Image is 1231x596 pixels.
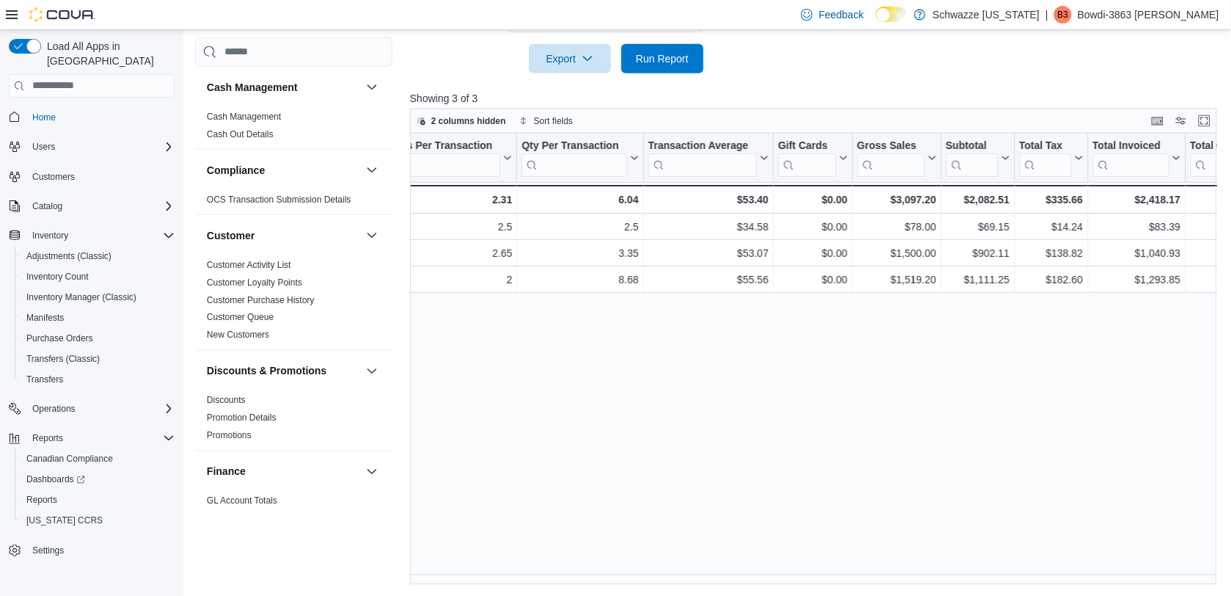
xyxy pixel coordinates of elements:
[26,250,112,262] span: Adjustments (Classic)
[195,255,392,349] div: Customer
[195,492,392,533] div: Finance
[26,374,63,385] span: Transfers
[32,200,62,212] span: Catalog
[15,510,180,531] button: [US_STATE] CCRS
[522,139,627,176] div: Qty Per Transaction
[32,141,55,153] span: Users
[1019,244,1083,262] div: $138.82
[3,225,180,246] button: Inventory
[778,244,848,262] div: $0.00
[1019,139,1083,176] button: Total Tax
[26,197,175,215] span: Catalog
[636,51,689,66] span: Run Report
[946,139,1009,176] button: Subtotal
[522,191,638,208] div: 6.04
[946,139,998,153] div: Subtotal
[21,288,175,306] span: Inventory Manager (Classic)
[26,332,93,344] span: Purchase Orders
[21,288,142,306] a: Inventory Manager (Classic)
[363,226,381,244] button: Customer
[15,287,180,308] button: Inventory Manager (Classic)
[3,196,180,217] button: Catalog
[1092,244,1180,262] div: $1,040.93
[1092,191,1180,208] div: $2,418.17
[207,464,360,479] button: Finance
[207,495,277,506] a: GL Account Totals
[1092,139,1180,176] button: Total Invoiced
[26,271,89,283] span: Inventory Count
[363,362,381,379] button: Discounts & Promotions
[529,44,611,73] button: Export
[648,139,756,153] div: Transaction Average
[876,22,877,23] span: Dark Mode
[1019,271,1083,288] div: $182.60
[3,137,180,157] button: Users
[26,312,64,324] span: Manifests
[21,450,175,468] span: Canadian Compliance
[32,432,63,444] span: Reports
[26,473,85,485] span: Dashboards
[946,139,998,176] div: Subtotal
[778,191,848,208] div: $0.00
[26,353,100,365] span: Transfers (Classic)
[15,490,180,510] button: Reports
[946,271,1009,288] div: $1,111.25
[207,228,255,242] h3: Customer
[26,168,81,186] a: Customers
[946,218,1009,236] div: $69.15
[514,112,579,130] button: Sort fields
[21,268,95,286] a: Inventory Count
[207,79,298,94] h3: Cash Management
[26,138,61,156] button: Users
[386,271,513,288] div: 2
[648,191,768,208] div: $53.40
[1149,112,1166,130] button: Keyboard shortcuts
[207,413,277,423] a: Promotion Details
[778,271,848,288] div: $0.00
[207,277,302,287] a: Customer Loyalty Points
[15,349,180,369] button: Transfers (Classic)
[26,515,103,526] span: [US_STATE] CCRS
[946,244,1009,262] div: $902.11
[21,309,175,327] span: Manifests
[648,139,768,176] button: Transaction Average
[21,350,106,368] a: Transfers (Classic)
[386,218,513,236] div: 2.5
[876,7,907,22] input: Dark Mode
[857,218,936,236] div: $78.00
[21,350,175,368] span: Transfers (Classic)
[207,512,271,524] span: GL Transactions
[15,308,180,328] button: Manifests
[21,309,70,327] a: Manifests
[1092,218,1180,236] div: $83.39
[386,139,501,176] div: Items Per Transaction
[195,391,392,450] div: Discounts & Promotions
[207,329,269,341] span: New Customers
[15,266,180,287] button: Inventory Count
[26,400,175,418] span: Operations
[778,218,848,236] div: $0.00
[207,430,252,440] a: Promotions
[207,294,315,305] span: Customer Purchase History
[207,194,351,204] a: OCS Transaction Submission Details
[207,259,291,269] a: Customer Activity List
[15,369,180,390] button: Transfers
[26,453,113,465] span: Canadian Compliance
[15,328,180,349] button: Purchase Orders
[29,7,95,22] img: Cova
[857,244,936,262] div: $1,500.00
[1019,191,1083,208] div: $335.66
[1172,112,1190,130] button: Display options
[3,539,180,561] button: Settings
[207,395,246,405] a: Discounts
[21,470,175,488] span: Dashboards
[386,191,513,208] div: 2.31
[3,428,180,448] button: Reports
[207,495,277,506] span: GL Account Totals
[26,542,70,559] a: Settings
[857,139,924,176] div: Gross Sales
[207,429,252,441] span: Promotions
[207,228,360,242] button: Customer
[621,44,704,73] button: Run Report
[26,541,175,559] span: Settings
